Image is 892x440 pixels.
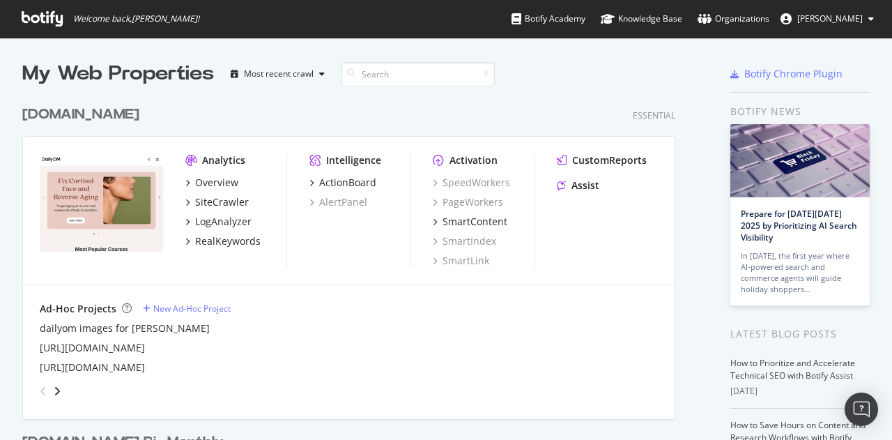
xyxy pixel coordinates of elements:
[195,176,238,190] div: Overview
[195,234,261,248] div: RealKeywords
[845,393,878,426] div: Open Intercom Messenger
[730,67,843,81] a: Botify Chrome Plugin
[195,195,249,209] div: SiteCrawler
[202,153,245,167] div: Analytics
[22,60,214,88] div: My Web Properties
[52,384,62,398] div: angle-right
[433,234,496,248] a: SmartIndex
[341,62,495,86] input: Search
[443,215,507,229] div: SmartContent
[22,105,139,125] div: [DOMAIN_NAME]
[153,303,231,314] div: New Ad-Hoc Project
[730,326,870,342] div: Latest Blog Posts
[185,215,252,229] a: LogAnalyzer
[572,153,647,167] div: CustomReports
[571,179,599,192] div: Assist
[730,104,870,119] div: Botify news
[730,124,870,197] img: Prepare for Black Friday 2025 by Prioritizing AI Search Visibility
[319,176,376,190] div: ActionBoard
[557,153,647,167] a: CustomReports
[769,8,885,30] button: [PERSON_NAME]
[225,63,330,85] button: Most recent crawl
[40,341,145,355] a: [URL][DOMAIN_NAME]
[73,13,199,24] span: Welcome back, [PERSON_NAME] !
[40,321,210,335] a: dailyom images for [PERSON_NAME]
[195,215,252,229] div: LogAnalyzer
[185,195,249,209] a: SiteCrawler
[744,67,843,81] div: Botify Chrome Plugin
[698,12,769,26] div: Organizations
[433,195,503,209] a: PageWorkers
[633,109,675,121] div: Essential
[185,176,238,190] a: Overview
[309,195,367,209] a: AlertPanel
[34,380,52,402] div: angle-left
[730,385,870,397] div: [DATE]
[40,153,163,252] img: dailyom.com
[741,208,857,243] a: Prepare for [DATE][DATE] 2025 by Prioritizing AI Search Visibility
[433,254,489,268] a: SmartLink
[433,215,507,229] a: SmartContent
[741,250,859,295] div: In [DATE], the first year where AI-powered search and commerce agents will guide holiday shoppers…
[449,153,498,167] div: Activation
[557,179,599,192] a: Assist
[797,13,863,24] span: Bill Elward
[433,176,510,190] a: SpeedWorkers
[601,12,682,26] div: Knowledge Base
[326,153,381,167] div: Intelligence
[40,302,116,316] div: Ad-Hoc Projects
[730,357,855,381] a: How to Prioritize and Accelerate Technical SEO with Botify Assist
[22,105,145,125] a: [DOMAIN_NAME]
[185,234,261,248] a: RealKeywords
[512,12,585,26] div: Botify Academy
[143,303,231,314] a: New Ad-Hoc Project
[309,176,376,190] a: ActionBoard
[40,361,145,374] a: [URL][DOMAIN_NAME]
[244,70,314,78] div: Most recent crawl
